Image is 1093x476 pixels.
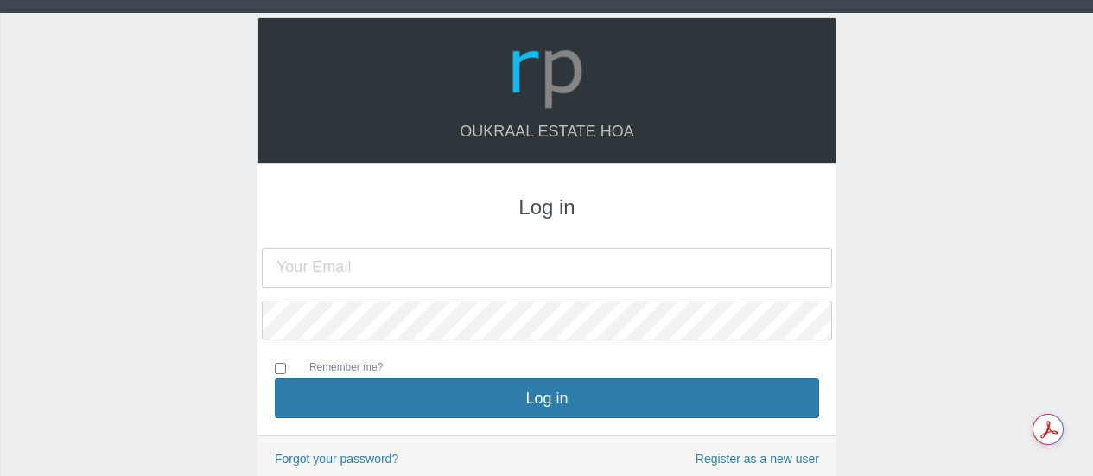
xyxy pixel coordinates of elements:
[275,452,398,466] a: Forgot your password?
[262,248,832,288] input: Your Email
[696,449,819,469] a: Register as a new user
[275,196,819,219] h3: Log in
[292,359,383,378] label: Remember me?
[505,31,588,114] img: Logo
[276,124,818,141] h4: Oukraal Estate HOA
[275,378,819,418] button: Log in
[275,363,286,374] input: Remember me?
